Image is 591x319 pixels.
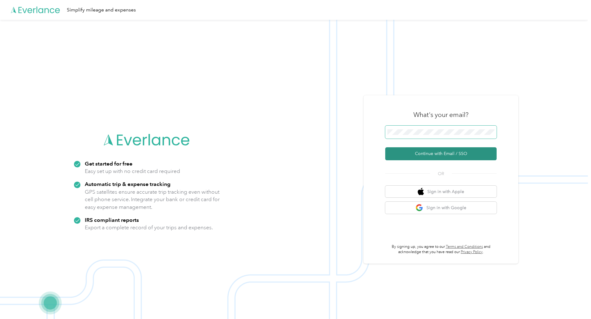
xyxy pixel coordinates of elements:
[385,244,497,255] p: By signing up, you agree to our and acknowledge that you have read our .
[67,6,136,14] div: Simplify mileage and expenses
[385,186,497,198] button: apple logoSign in with Apple
[85,181,170,187] strong: Automatic trip & expense tracking
[418,188,424,196] img: apple logo
[413,110,468,119] h3: What's your email?
[85,167,180,175] p: Easy set up with no credit card required
[85,188,220,211] p: GPS satellites ensure accurate trip tracking even without cell phone service. Integrate your bank...
[85,217,139,223] strong: IRS compliant reports
[85,160,132,167] strong: Get started for free
[461,250,483,254] a: Privacy Policy
[85,224,213,231] p: Export a complete record of your trips and expenses.
[416,204,423,212] img: google logo
[385,147,497,160] button: Continue with Email / SSO
[385,202,497,214] button: google logoSign in with Google
[430,170,452,177] span: OR
[446,244,483,249] a: Terms and Conditions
